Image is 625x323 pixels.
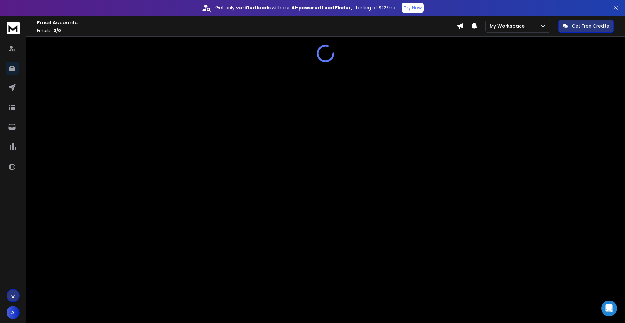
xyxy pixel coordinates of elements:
[490,23,527,29] p: My Workspace
[236,5,271,11] strong: verified leads
[37,28,457,33] p: Emails :
[404,5,422,11] p: Try Now
[291,5,352,11] strong: AI-powered Lead Finder,
[7,22,20,34] img: logo
[558,20,614,33] button: Get Free Credits
[601,301,617,316] div: Open Intercom Messenger
[53,28,61,33] span: 0 / 0
[7,306,20,319] button: A
[215,5,396,11] p: Get only with our starting at $22/mo
[572,23,609,29] p: Get Free Credits
[402,3,424,13] button: Try Now
[37,19,457,27] h1: Email Accounts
